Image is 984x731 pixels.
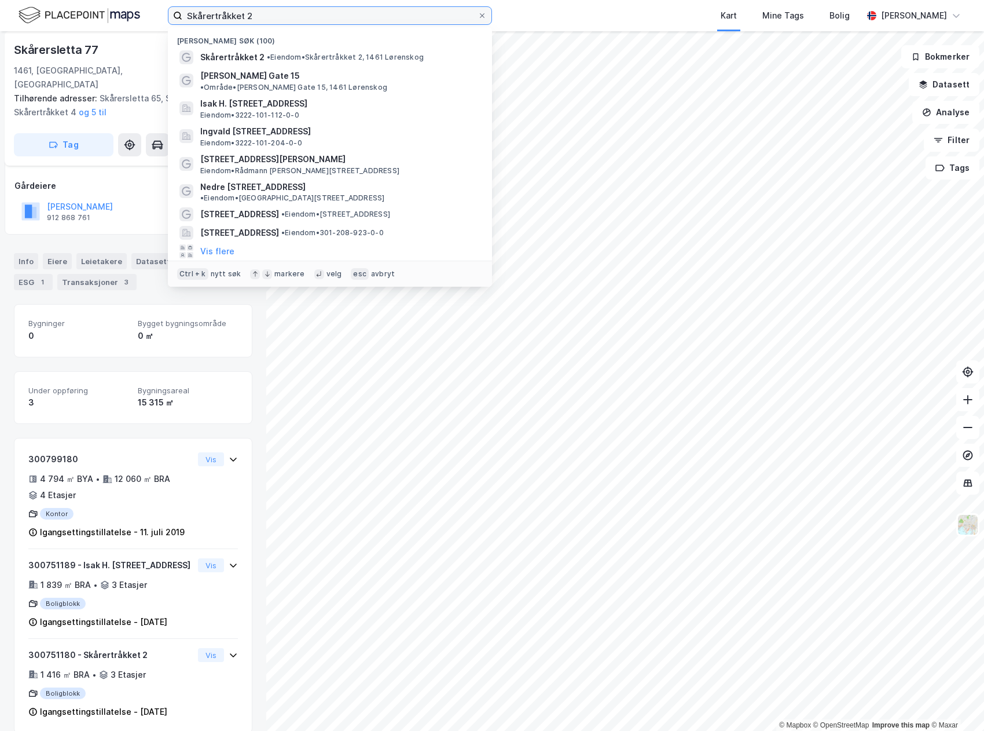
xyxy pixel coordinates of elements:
[198,452,224,466] button: Vis
[47,213,90,222] div: 912 868 761
[14,92,243,119] div: Skårersletta 65, Skårertråkket 2, Skårertråkket 4
[881,9,947,23] div: [PERSON_NAME]
[14,133,113,156] button: Tag
[957,514,979,536] img: Z
[14,274,53,290] div: ESG
[28,319,128,328] span: Bygninger
[76,253,127,269] div: Leietakere
[182,7,478,24] input: Søk på adresse, matrikkel, gårdeiere, leietakere eller personer
[200,193,384,203] span: Eiendom • [GEOGRAPHIC_DATA][STREET_ADDRESS]
[112,578,147,592] div: 3 Etasjer
[926,675,984,731] iframe: Chat Widget
[281,210,390,219] span: Eiendom • [STREET_ADDRESS]
[274,269,304,279] div: markere
[200,193,204,202] span: •
[762,9,804,23] div: Mine Tags
[40,525,185,539] div: Igangsettingstillatelse - 11. juli 2019
[926,675,984,731] div: Kontrollprogram for chat
[93,580,98,590] div: •
[200,166,399,176] span: Eiendom • Rådmann [PERSON_NAME][STREET_ADDRESS]
[168,27,492,48] div: [PERSON_NAME] søk (100)
[200,152,478,166] span: [STREET_ADDRESS][PERSON_NAME]
[200,111,299,120] span: Eiendom • 3222-101-112-0-0
[912,101,979,124] button: Analyse
[19,5,140,25] img: logo.f888ab2527a4732fd821a326f86c7f29.svg
[351,268,369,280] div: esc
[926,156,979,180] button: Tags
[92,670,97,679] div: •
[200,50,265,64] span: Skårertråkket 2
[111,668,146,682] div: 3 Etasjer
[200,97,478,111] span: Isak H. [STREET_ADDRESS]
[41,668,90,682] div: 1 416 ㎡ BRA
[200,207,279,221] span: [STREET_ADDRESS]
[28,329,128,343] div: 0
[177,268,208,280] div: Ctrl + k
[721,9,737,23] div: Kart
[14,93,100,103] span: Tilhørende adresser:
[14,253,38,269] div: Info
[28,386,128,396] span: Under oppføring
[138,319,238,328] span: Bygget bygningsområde
[200,226,279,240] span: [STREET_ADDRESS]
[924,129,979,152] button: Filter
[138,329,238,343] div: 0 ㎡
[36,276,48,288] div: 1
[40,472,93,486] div: 4 794 ㎡ BYA
[200,180,306,194] span: Nedre [STREET_ADDRESS]
[41,578,91,592] div: 1 839 ㎡ BRA
[198,558,224,572] button: Vis
[131,253,189,269] div: Datasett
[872,721,930,729] a: Improve this map
[28,452,193,466] div: 300799180
[813,721,869,729] a: OpenStreetMap
[138,386,238,396] span: Bygningsareal
[200,69,300,83] span: [PERSON_NAME] Gate 15
[200,138,302,148] span: Eiendom • 3222-101-204-0-0
[28,558,193,572] div: 300751189 - Isak H. [STREET_ADDRESS]
[40,615,167,629] div: Igangsettingstillatelse - [DATE]
[28,648,193,662] div: 300751180 - Skårertråkket 2
[40,705,167,719] div: Igangsettingstillatelse - [DATE]
[779,721,811,729] a: Mapbox
[28,396,128,410] div: 3
[14,41,101,59] div: Skårersletta 77
[371,269,395,279] div: avbryt
[14,64,185,92] div: 1461, [GEOGRAPHIC_DATA], [GEOGRAPHIC_DATA]
[40,488,76,502] div: 4 Etasjer
[115,472,170,486] div: 12 060 ㎡ BRA
[829,9,850,23] div: Bolig
[326,269,342,279] div: velg
[211,269,241,279] div: nytt søk
[200,244,234,258] button: Vis flere
[200,125,478,138] span: Ingvald [STREET_ADDRESS]
[96,474,100,484] div: •
[200,83,204,92] span: •
[43,253,72,269] div: Eiere
[267,53,270,61] span: •
[120,276,132,288] div: 3
[200,83,387,92] span: Område • [PERSON_NAME] Gate 15, 1461 Lørenskog
[901,45,979,68] button: Bokmerker
[198,648,224,662] button: Vis
[138,396,238,410] div: 15 315 ㎡
[909,73,979,96] button: Datasett
[281,210,285,218] span: •
[14,179,252,193] div: Gårdeiere
[57,274,137,290] div: Transaksjoner
[281,228,384,237] span: Eiendom • 301-208-923-0-0
[281,228,285,237] span: •
[267,53,424,62] span: Eiendom • Skårertråkket 2, 1461 Lørenskog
